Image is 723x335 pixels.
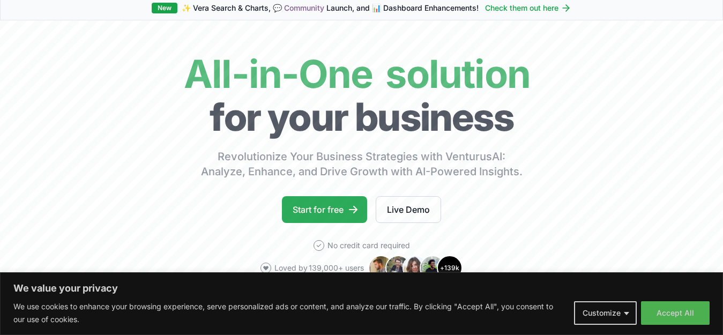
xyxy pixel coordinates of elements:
[284,3,324,12] a: Community
[282,196,367,223] a: Start for free
[13,282,710,295] p: We value your privacy
[420,255,445,281] img: Avatar 4
[485,3,571,13] a: Check them out here
[403,255,428,281] img: Avatar 3
[13,300,566,326] p: We use cookies to enhance your browsing experience, serve personalized ads or content, and analyz...
[641,301,710,325] button: Accept All
[385,255,411,281] img: Avatar 2
[368,255,394,281] img: Avatar 1
[182,3,479,13] span: ✨ Vera Search & Charts, 💬 Launch, and 📊 Dashboard Enhancements!
[574,301,637,325] button: Customize
[152,3,177,13] div: New
[376,196,441,223] a: Live Demo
